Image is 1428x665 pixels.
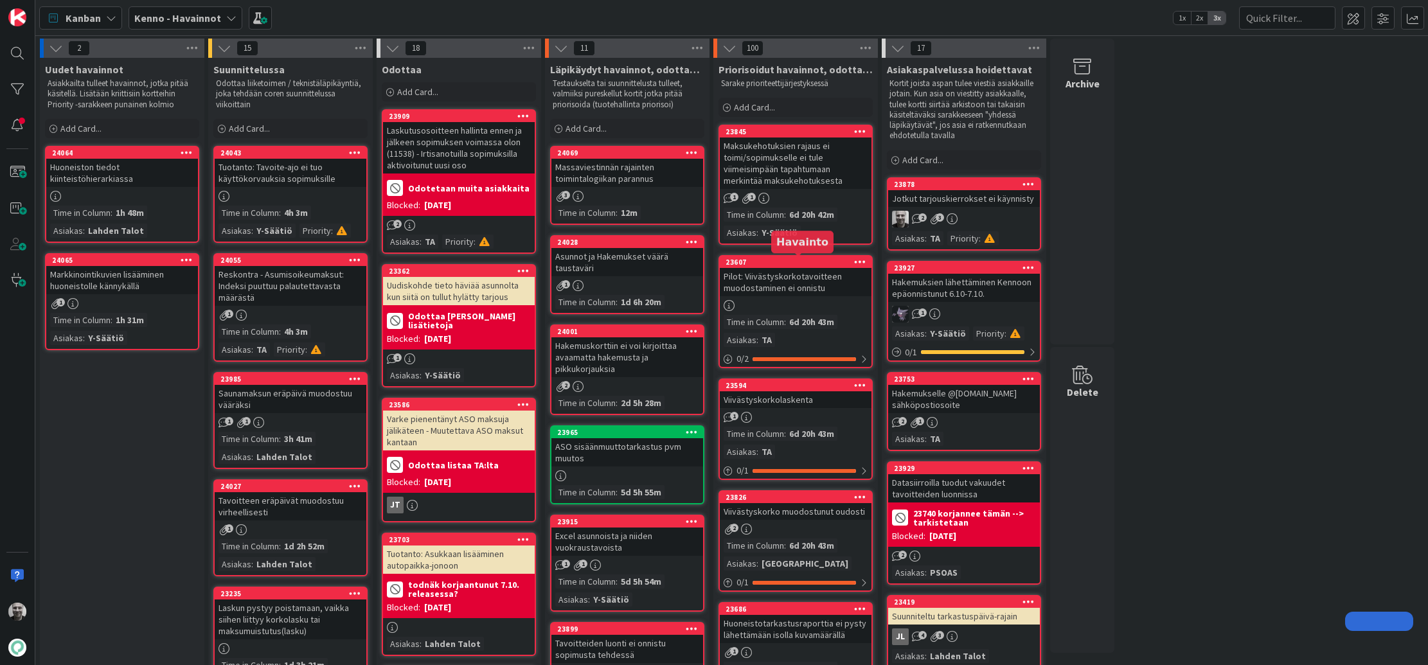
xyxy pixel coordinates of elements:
[557,238,703,247] div: 24028
[8,603,26,621] img: JH
[718,63,873,76] span: Priorisoidut havainnot, odottaa kehityskapaa
[424,332,451,346] div: [DATE]
[892,529,925,543] div: Blocked:
[389,535,535,544] div: 23703
[979,231,981,245] span: :
[566,123,607,134] span: Add Card...
[892,565,925,580] div: Asiakas
[393,220,402,228] span: 2
[557,327,703,336] div: 24001
[57,298,65,306] span: 1
[786,538,837,553] div: 6d 20h 43m
[947,231,979,245] div: Priority
[279,539,281,553] span: :
[888,596,1040,625] div: 23419Suunniteltu tarkastuspäivä-rajain
[720,380,871,391] div: 23594
[383,265,535,277] div: 23362
[927,565,961,580] div: PSOAS
[894,375,1040,384] div: 23753
[894,180,1040,189] div: 23878
[726,493,871,502] div: 23826
[408,184,530,193] b: Odotetaan muita asiakkaita
[215,254,366,266] div: 24055
[237,40,258,56] span: 15
[936,213,944,222] span: 3
[215,588,366,639] div: 23235Laskun pystyy poistamaan, vaikka siihen liittyy korkolasku tai maksumuistutus(lasku)
[892,231,925,245] div: Asiakas
[215,147,366,187] div: 24043Tuotanto: Tavoite-ajo ei tuo käyttökorvauksia sopimuksille
[219,539,279,553] div: Time in Column
[393,353,402,362] span: 1
[557,148,703,157] div: 24069
[736,464,749,477] span: 0 / 1
[251,557,253,571] span: :
[219,324,279,339] div: Time in Column
[387,199,420,212] div: Blocked:
[215,385,366,413] div: Saunamaksun eräpäivä muodostuu vääräksi
[383,399,535,411] div: 23586
[562,560,570,568] span: 1
[551,427,703,438] div: 23965
[551,427,703,466] div: 23965ASO sisäänmuuttotarkastus pvm muutos
[557,625,703,634] div: 23899
[784,208,786,222] span: :
[213,63,285,76] span: Suunnittelussa
[551,516,703,556] div: 23915Excel asunnoista ja niiden vuokraustavoista
[562,381,570,389] span: 2
[474,235,476,249] span: :
[331,224,333,238] span: :
[730,193,738,201] span: 1
[888,463,1040,502] div: 23929Datasiirroilla tuodut vakuudet tavoitteiden luonnissa
[551,623,703,663] div: 23899Tavoitteiden luonti ei onnistu sopimusta tehdessä
[1191,12,1208,24] span: 2x
[1067,384,1098,400] div: Delete
[618,206,641,220] div: 12m
[442,235,474,249] div: Priority
[389,112,535,121] div: 23909
[46,254,198,294] div: 24065Markkinointikuvien lisääminen huoneistolle kännykällä
[50,313,111,327] div: Time in Column
[225,310,233,318] span: 1
[383,111,535,122] div: 23909
[251,224,253,238] span: :
[111,206,112,220] span: :
[590,592,632,607] div: Y-Säätiö
[616,574,618,589] span: :
[555,295,616,309] div: Time in Column
[720,137,871,189] div: Maksukehotuksien rajaus ei toimi/sopimukselle ei tule viimeisimpään tapahtumaan merkintää maksuke...
[299,224,331,238] div: Priority
[279,432,281,446] span: :
[905,346,917,359] span: 0 / 1
[889,78,1039,141] p: Kortit joista aspan tulee viestiä asiakkaille jotain. Kun asia on viestitty asiakkaalle, tulee ko...
[551,236,703,248] div: 24028
[215,588,366,599] div: 23235
[720,391,871,408] div: Viivästyskorkolaskenta
[758,333,775,347] div: TA
[215,373,366,413] div: 23985Saunamaksun eräpäivä muodostuu vääräksi
[726,605,871,614] div: 23686
[888,608,1040,625] div: Suunniteltu tarkastuspäivä-rajain
[726,258,871,267] div: 23607
[215,481,366,492] div: 24027
[551,147,703,187] div: 24069Massaviestinnän rajainten toimintalogiikan parannus
[894,263,1040,272] div: 23927
[397,86,438,98] span: Add Card...
[220,482,366,491] div: 24027
[562,280,570,288] span: 1
[720,463,871,479] div: 0/1
[46,147,198,187] div: 24064Huoneiston tiedot kiinteistöhierarkiassa
[616,396,618,410] span: :
[730,524,738,532] span: 2
[551,326,703,337] div: 24001
[225,524,233,533] span: 1
[420,368,422,382] span: :
[786,208,837,222] div: 6d 20h 42m
[219,224,251,238] div: Asiakas
[382,63,422,76] span: Odottaa
[281,206,311,220] div: 4h 3m
[274,342,305,357] div: Priority
[220,589,366,598] div: 23235
[422,235,438,249] div: TA
[281,432,316,446] div: 3h 41m
[383,411,535,450] div: Varke pienentänyt ASO maksuja jälikäteen - Muutettava ASO maksut kantaan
